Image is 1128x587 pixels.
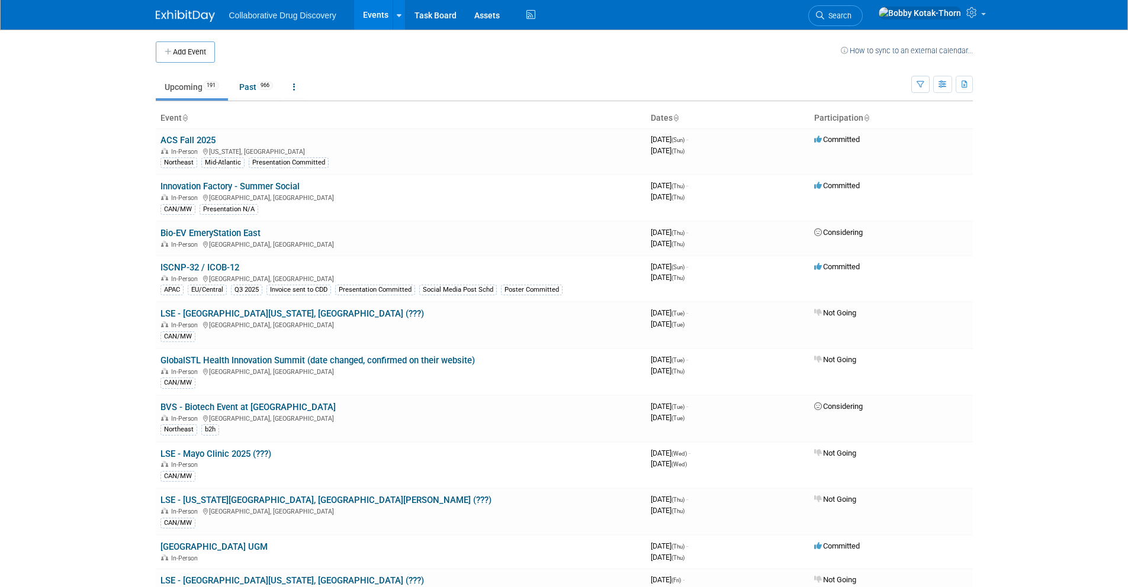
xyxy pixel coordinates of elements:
[686,495,688,504] span: -
[671,496,684,503] span: (Thu)
[671,404,684,410] span: (Tue)
[671,321,684,328] span: (Tue)
[160,355,475,366] a: GlobalSTL Health Innovation Summit (date changed, confirmed on their website)
[689,449,690,457] span: -
[161,508,168,514] img: In-Person Event
[814,135,860,144] span: Committed
[171,194,201,202] span: In-Person
[249,157,329,168] div: Presentation Committed
[266,285,331,295] div: Invoice sent to CDD
[651,553,684,562] span: [DATE]
[651,541,688,550] span: [DATE]
[161,275,168,281] img: In-Person Event
[160,424,197,435] div: Northeast
[651,262,688,271] span: [DATE]
[160,204,195,215] div: CAN/MW
[203,81,219,90] span: 191
[671,461,687,467] span: (Wed)
[171,461,201,469] span: In-Person
[671,264,684,270] span: (Sun)
[160,449,271,459] a: LSE - Mayo Clinic 2025 (???)
[229,11,336,20] span: Collaborative Drug Discovery
[814,228,863,237] span: Considering
[160,366,641,376] div: [GEOGRAPHIC_DATA], [GEOGRAPHIC_DATA]
[160,331,195,342] div: CAN/MW
[671,368,684,375] span: (Thu)
[160,135,216,146] a: ACS Fall 2025
[160,471,195,482] div: CAN/MW
[651,320,684,328] span: [DATE]
[814,495,856,504] span: Not Going
[156,10,215,22] img: ExhibitDay
[686,402,688,411] span: -
[160,402,336,412] a: BVS - Biotech Event at [GEOGRAPHIC_DATA]
[686,135,688,144] span: -
[686,308,688,317] span: -
[231,285,262,295] div: Q3 2025
[651,459,687,468] span: [DATE]
[651,181,688,190] span: [DATE]
[201,157,245,168] div: Mid-Atlantic
[651,135,688,144] span: [DATE]
[160,518,195,528] div: CAN/MW
[160,262,239,273] a: ISCNP-32 / ICOB-12
[501,285,563,295] div: Poster Committed
[160,575,424,586] a: LSE - [GEOGRAPHIC_DATA][US_STATE], [GEOGRAPHIC_DATA] (???)
[160,285,184,295] div: APAC
[161,415,168,421] img: In-Person Event
[814,308,856,317] span: Not Going
[156,108,646,128] th: Event
[814,262,860,271] span: Committed
[651,495,688,504] span: [DATE]
[671,450,687,457] span: (Wed)
[651,355,688,364] span: [DATE]
[335,285,415,295] div: Presentation Committed
[160,506,641,515] div: [GEOGRAPHIC_DATA], [GEOGRAPHIC_DATA]
[814,575,856,584] span: Not Going
[161,554,168,560] img: In-Person Event
[160,228,261,238] a: Bio-EV EmeryStation East
[814,355,856,364] span: Not Going
[651,575,684,584] span: [DATE]
[671,554,684,561] span: (Thu)
[160,320,641,329] div: [GEOGRAPHIC_DATA], [GEOGRAPHIC_DATA]
[671,183,684,189] span: (Thu)
[671,543,684,550] span: (Thu)
[863,113,869,122] a: Sort by Participation Type
[161,461,168,467] img: In-Person Event
[161,148,168,154] img: In-Person Event
[257,81,273,90] span: 966
[671,415,684,421] span: (Tue)
[814,541,860,550] span: Committed
[171,241,201,249] span: In-Person
[182,113,188,122] a: Sort by Event Name
[646,108,809,128] th: Dates
[651,192,684,201] span: [DATE]
[160,273,641,283] div: [GEOGRAPHIC_DATA], [GEOGRAPHIC_DATA]
[671,148,684,154] span: (Thu)
[841,46,973,55] a: How to sync to an external calendar...
[671,310,684,317] span: (Tue)
[686,181,688,190] span: -
[171,415,201,422] span: In-Person
[809,108,973,128] th: Participation
[651,239,684,248] span: [DATE]
[671,357,684,363] span: (Tue)
[161,194,168,200] img: In-Person Event
[160,308,424,319] a: LSE - [GEOGRAPHIC_DATA][US_STATE], [GEOGRAPHIC_DATA] (???)
[671,230,684,236] span: (Thu)
[230,76,282,98] a: Past966
[171,554,201,562] span: In-Person
[171,275,201,283] span: In-Person
[671,275,684,281] span: (Thu)
[160,495,491,505] a: LSE - [US_STATE][GEOGRAPHIC_DATA], [GEOGRAPHIC_DATA][PERSON_NAME] (???)
[160,157,197,168] div: Northeast
[651,146,684,155] span: [DATE]
[878,7,962,20] img: Bobby Kotak-Thorn
[651,273,684,282] span: [DATE]
[160,541,268,552] a: [GEOGRAPHIC_DATA] UGM
[671,194,684,201] span: (Thu)
[671,137,684,143] span: (Sun)
[671,508,684,514] span: (Thu)
[161,321,168,327] img: In-Person Event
